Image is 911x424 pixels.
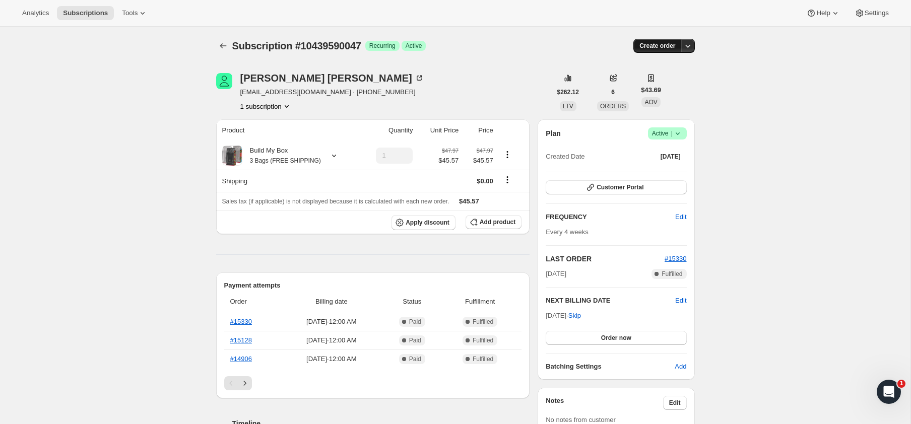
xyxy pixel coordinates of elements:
[652,128,683,138] span: Active
[63,9,108,17] span: Subscriptions
[661,153,681,161] span: [DATE]
[611,88,615,96] span: 6
[230,355,252,363] a: #14906
[865,9,889,17] span: Settings
[639,42,675,50] span: Create order
[644,99,657,106] span: AOV
[230,336,252,344] a: #15128
[546,362,675,372] h6: Batching Settings
[546,152,584,162] span: Created Date
[675,212,686,222] span: Edit
[557,88,579,96] span: $262.12
[597,183,643,191] span: Customer Portal
[222,146,242,166] img: product img
[238,376,252,390] button: Next
[283,354,379,364] span: [DATE] · 12:00 AM
[605,85,621,99] button: 6
[800,6,846,20] button: Help
[546,269,566,279] span: [DATE]
[416,119,462,142] th: Unit Price
[477,148,493,154] small: $47.97
[816,9,830,17] span: Help
[409,318,421,326] span: Paid
[16,6,55,20] button: Analytics
[675,296,686,306] button: Edit
[224,291,281,313] th: Order
[242,146,321,166] div: Build My Box
[669,359,692,375] button: Add
[406,42,422,50] span: Active
[546,331,686,345] button: Order now
[392,215,455,230] button: Apply discount
[633,39,681,53] button: Create order
[849,6,895,20] button: Settings
[216,170,359,192] th: Shipping
[240,87,424,97] span: [EMAIL_ADDRESS][DOMAIN_NAME] · [PHONE_NUMBER]
[663,396,687,410] button: Edit
[669,399,681,407] span: Edit
[665,255,686,262] a: #15330
[477,177,493,185] span: $0.00
[546,396,663,410] h3: Notes
[546,212,675,222] h2: FREQUENCY
[562,308,587,324] button: Skip
[669,209,692,225] button: Edit
[240,101,292,111] button: Product actions
[546,312,581,319] span: [DATE] ·
[222,198,449,205] span: Sales tax (if applicable) is not displayed because it is calculated with each new order.
[459,197,479,205] span: $45.57
[240,73,424,83] div: [PERSON_NAME] [PERSON_NAME]
[600,103,626,110] span: ORDERS
[409,336,421,344] span: Paid
[563,103,573,110] span: LTV
[499,149,515,160] button: Product actions
[216,119,359,142] th: Product
[406,219,449,227] span: Apply discount
[473,318,493,326] span: Fulfilled
[473,336,493,344] span: Fulfilled
[224,280,522,291] h2: Payment attempts
[359,119,416,142] th: Quantity
[546,128,561,138] h2: Plan
[546,254,665,264] h2: LAST ORDER
[385,297,438,307] span: Status
[546,180,686,194] button: Customer Portal
[122,9,138,17] span: Tools
[442,148,459,154] small: $47.97
[601,334,631,342] span: Order now
[568,311,581,321] span: Skip
[551,85,585,99] button: $262.12
[22,9,49,17] span: Analytics
[462,119,496,142] th: Price
[283,317,379,327] span: [DATE] · 12:00 AM
[438,156,459,166] span: $45.57
[641,85,661,95] span: $43.69
[671,129,672,137] span: |
[232,40,361,51] span: Subscription #10439590047
[283,335,379,345] span: [DATE] · 12:00 AM
[224,376,522,390] nav: Pagination
[662,270,682,278] span: Fulfilled
[465,156,493,166] span: $45.57
[665,254,686,264] button: #15330
[877,380,901,404] iframe: Intercom live chat
[655,150,687,164] button: [DATE]
[546,416,616,423] span: No notes from customer
[499,174,515,185] button: Shipping actions
[675,362,686,372] span: Add
[116,6,154,20] button: Tools
[409,355,421,363] span: Paid
[897,380,905,388] span: 1
[369,42,396,50] span: Recurring
[546,228,589,236] span: Every 4 weeks
[444,297,515,307] span: Fulfillment
[283,297,379,307] span: Billing date
[546,296,675,306] h2: NEXT BILLING DATE
[57,6,114,20] button: Subscriptions
[250,157,321,164] small: 3 Bags (FREE SHIPPING)
[473,355,493,363] span: Fulfilled
[466,215,522,229] button: Add product
[216,39,230,53] button: Subscriptions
